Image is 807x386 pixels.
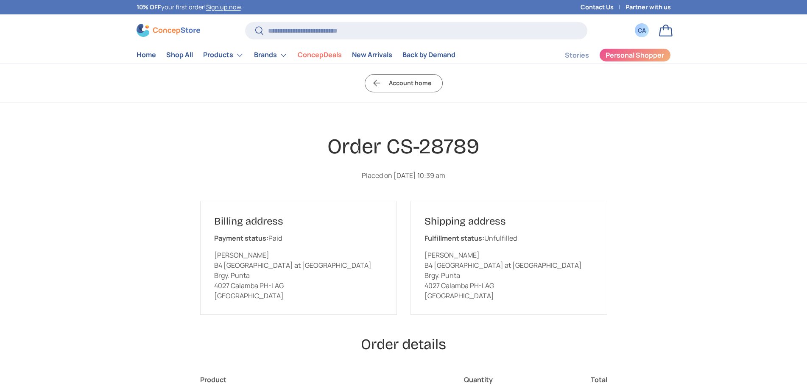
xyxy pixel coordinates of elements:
[214,233,268,243] strong: Payment status:
[137,47,156,63] a: Home
[200,335,607,354] h2: Order details
[352,47,392,63] a: New Arrivals
[254,47,288,64] a: Brands
[203,47,244,64] a: Products
[249,47,293,64] summary: Brands
[637,26,647,35] div: CA
[565,47,589,64] a: Stories
[606,52,664,58] span: Personal Shopper
[214,250,383,301] p: [PERSON_NAME] B4 [GEOGRAPHIC_DATA] at [GEOGRAPHIC_DATA] Brgy. Punta 4027 Calamba PH-LAG [GEOGRAPH...
[137,24,200,37] img: ConcepStore
[198,47,249,64] summary: Products
[166,47,193,63] a: Shop All
[137,3,161,11] strong: 10% OFF
[581,3,625,12] a: Contact Us
[599,48,671,62] a: Personal Shopper
[402,47,455,63] a: Back by Demand
[545,47,671,64] nav: Secondary
[424,250,593,301] p: [PERSON_NAME] B4 [GEOGRAPHIC_DATA] at [GEOGRAPHIC_DATA] Brgy. Punta 4027 Calamba PH-LAG [GEOGRAPH...
[214,233,383,243] p: Paid
[200,170,607,181] p: Placed on [DATE] 10:39 am
[298,47,342,63] a: ConcepDeals
[137,3,243,12] p: your first order! .
[633,21,651,40] a: CA
[365,74,443,92] a: Account home
[200,133,607,160] h1: Order CS-28789
[424,215,593,228] h2: Shipping address
[214,215,383,228] h2: Billing address
[137,47,455,64] nav: Primary
[424,233,484,243] strong: Fulfillment status:
[424,233,593,243] p: Unfulfilled
[206,3,241,11] a: Sign up now
[625,3,671,12] a: Partner with us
